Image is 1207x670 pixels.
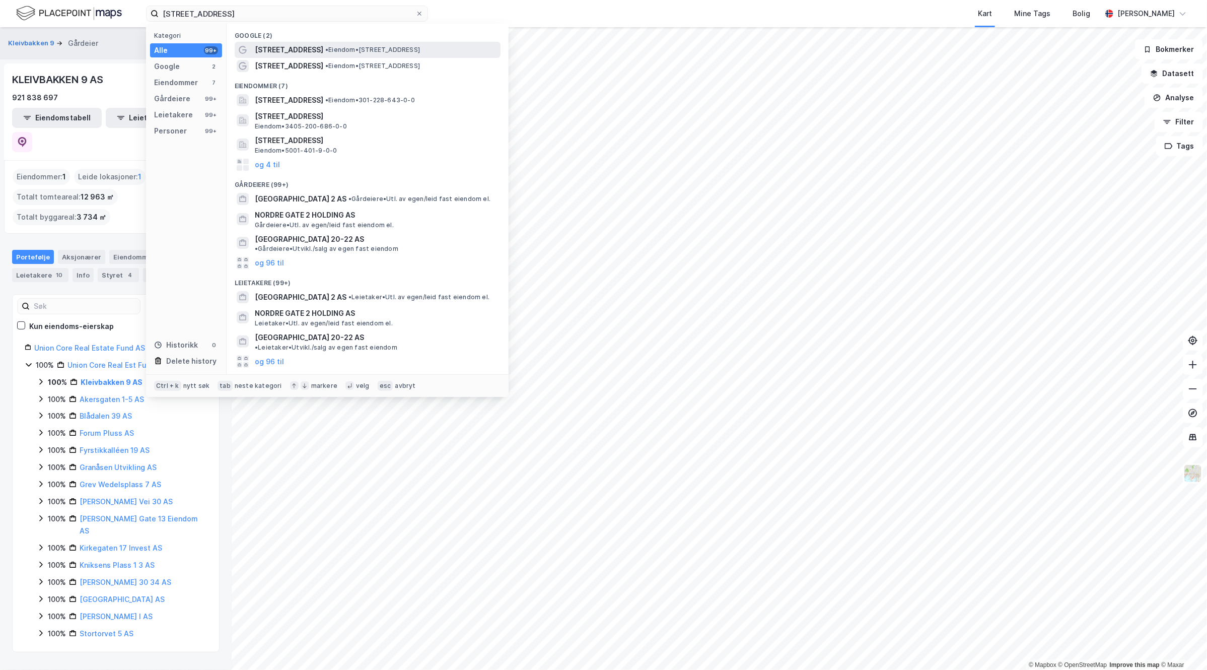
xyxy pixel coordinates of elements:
[227,173,509,191] div: Gårdeiere (99+)
[48,427,66,439] div: 100%
[80,446,150,454] a: Fyrstikkalléen 19 AS
[255,319,393,327] span: Leietaker • Utl. av egen/leid fast eiendom el.
[1157,622,1207,670] iframe: Chat Widget
[255,245,398,253] span: Gårdeiere • Utvikl./salg av egen fast eiendom
[218,381,233,391] div: tab
[378,381,393,391] div: esc
[81,378,143,386] a: Kleivbakken 9 AS
[48,444,66,456] div: 100%
[12,92,58,104] div: 921 838 697
[204,127,218,135] div: 99+
[1142,63,1203,84] button: Datasett
[80,514,198,535] a: [PERSON_NAME] Gate 13 Eiendom AS
[204,46,218,54] div: 99+
[255,159,280,171] button: og 4 til
[1058,661,1107,668] a: OpenStreetMap
[255,135,496,147] span: [STREET_ADDRESS]
[138,171,141,183] span: 1
[80,429,134,437] a: Forum Pluss AS
[255,257,284,269] button: og 96 til
[154,381,181,391] div: Ctrl + k
[348,195,490,203] span: Gårdeiere • Utl. av egen/leid fast eiendom el.
[204,95,218,103] div: 99+
[12,250,54,264] div: Portefølje
[154,93,190,105] div: Gårdeiere
[80,561,155,569] a: Kniksens Plass 1 3 AS
[80,497,173,506] a: [PERSON_NAME] Vei 30 AS
[311,382,337,390] div: markere
[255,344,258,351] span: •
[1014,8,1050,20] div: Mine Tags
[48,376,67,388] div: 100%
[325,46,328,53] span: •
[227,74,509,92] div: Eiendommer (7)
[80,395,144,404] a: Akersgaten 1-5 AS
[154,32,222,39] div: Kategori
[154,109,193,121] div: Leietakere
[67,361,195,369] a: Union Core Real Est Fund Holding AS
[348,293,351,301] span: •
[154,44,168,56] div: Alle
[255,44,323,56] span: [STREET_ADDRESS]
[1110,661,1160,668] a: Improve this map
[154,339,198,351] div: Historikk
[73,268,94,282] div: Info
[48,628,66,640] div: 100%
[80,412,132,420] a: Blådalen 39 AS
[227,370,509,388] div: Personer (99+)
[1145,88,1203,108] button: Analyse
[325,62,328,70] span: •
[80,629,133,638] a: Stortorvet 5 AS
[1156,136,1203,156] button: Tags
[48,611,66,623] div: 100%
[48,410,66,422] div: 100%
[36,359,54,371] div: 100%
[325,62,420,70] span: Eiendom • [STREET_ADDRESS]
[255,209,496,221] span: NORDRE GATE 2 HOLDING AS
[255,147,337,155] span: Eiendom • 5001-401-9-0-0
[154,125,187,137] div: Personer
[13,189,118,205] div: Totalt tomteareal :
[255,193,346,205] span: [GEOGRAPHIC_DATA] 2 AS
[159,6,415,21] input: Søk på adresse, matrikkel, gårdeiere, leietakere eller personer
[48,513,66,525] div: 100%
[80,578,171,586] a: [PERSON_NAME] 30 34 AS
[255,245,258,252] span: •
[13,209,110,225] div: Totalt byggareal :
[106,108,195,128] button: Leietakertabell
[80,463,157,472] a: Granåsen Utvikling AS
[227,24,509,42] div: Google (2)
[48,593,66,606] div: 100%
[48,542,66,554] div: 100%
[80,595,165,604] a: [GEOGRAPHIC_DATA] AS
[210,79,218,87] div: 7
[255,331,364,344] span: [GEOGRAPHIC_DATA] 20-22 AS
[348,195,351,203] span: •
[48,496,66,508] div: 100%
[12,268,68,282] div: Leietakere
[210,341,218,349] div: 0
[255,221,394,229] span: Gårdeiere • Utl. av egen/leid fast eiendom el.
[255,60,323,72] span: [STREET_ADDRESS]
[154,77,198,89] div: Eiendommer
[12,108,102,128] button: Eiendomstabell
[68,37,98,49] div: Gårdeier
[143,268,212,282] div: Transaksjoner
[58,250,105,264] div: Aksjonærer
[255,122,347,130] span: Eiendom • 3405-200-686-0-0
[80,480,161,489] a: Grev Wedelsplass 7 AS
[978,8,992,20] div: Kart
[348,293,489,301] span: Leietaker • Utl. av egen/leid fast eiendom el.
[255,356,284,368] button: og 96 til
[29,320,114,332] div: Kun eiendoms-eierskap
[62,171,66,183] span: 1
[16,5,122,22] img: logo.f888ab2527a4732fd821a326f86c7f29.svg
[109,250,171,264] div: Eiendommer
[154,60,180,73] div: Google
[80,612,153,621] a: [PERSON_NAME] I AS
[1135,39,1203,59] button: Bokmerker
[166,355,217,367] div: Delete history
[325,96,328,104] span: •
[48,576,66,588] div: 100%
[183,382,210,390] div: nytt søk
